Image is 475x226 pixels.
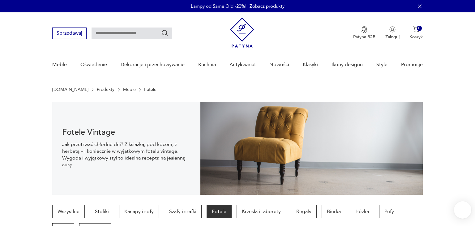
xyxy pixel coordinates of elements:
p: Fotele [144,87,156,92]
button: Szukaj [161,29,169,37]
img: Ikona medalu [361,26,367,33]
p: Zaloguj [385,34,400,40]
a: Ikony designu [332,53,363,77]
a: Meble [123,87,136,92]
button: Zaloguj [385,26,400,40]
img: 9275102764de9360b0b1aa4293741aa9.jpg [200,102,423,195]
a: Style [376,53,387,77]
a: Klasyki [303,53,318,77]
button: 0Koszyk [409,26,423,40]
a: Nowości [269,53,289,77]
a: Promocje [401,53,423,77]
a: Dekoracje i przechowywanie [121,53,185,77]
a: [DOMAIN_NAME] [52,87,88,92]
a: Łóżka [351,205,374,218]
a: Pufy [379,205,399,218]
img: Ikona koszyka [413,26,419,32]
a: Stoliki [90,205,114,218]
a: Sprzedawaj [52,32,87,36]
a: Fotele [207,205,232,218]
a: Szafy i szafki [164,205,202,218]
img: Patyna - sklep z meblami i dekoracjami vintage [230,18,254,48]
p: Koszyk [409,34,423,40]
a: Oświetlenie [80,53,107,77]
a: Kuchnia [198,53,216,77]
p: Patyna B2B [353,34,375,40]
a: Antykwariat [229,53,256,77]
a: Krzesła i taborety [237,205,286,218]
h1: Fotele Vintage [62,129,190,136]
a: Kanapy i sofy [119,205,159,218]
a: Meble [52,53,67,77]
div: 0 [417,26,422,31]
p: Lampy od Same Old -20%! [191,3,246,9]
p: Jak przetrwać chłodne dni? Z książką, pod kocem, z herbatą – i koniecznie w wyjątkowym fotelu vin... [62,141,190,168]
button: Sprzedawaj [52,28,87,39]
button: Patyna B2B [353,26,375,40]
a: Biurka [322,205,346,218]
a: Regały [291,205,317,218]
a: Produkty [97,87,114,92]
a: Ikona medaluPatyna B2B [353,26,375,40]
img: Ikonka użytkownika [389,26,396,32]
iframe: Smartsupp widget button [454,201,471,219]
a: Wszystkie [52,205,85,218]
a: Zobacz produkty [250,3,285,9]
